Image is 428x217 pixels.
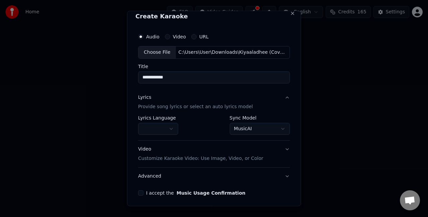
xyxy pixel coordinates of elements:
[135,13,293,19] h2: Create Karaoke
[138,94,151,100] div: Lyrics
[138,46,176,58] div: Choose File
[138,155,263,162] p: Customize Karaoke Video: Use Image, Video, or Color
[138,146,263,162] div: Video
[138,115,290,140] div: LyricsProvide song lyrics or select an auto lyrics model
[138,140,290,167] button: VideoCustomize Karaoke Video: Use Image, Video, or Color
[138,64,290,68] label: Title
[176,49,290,56] div: C:\Users\User\Downloads\Kiyaaladhee (Cover) (Cover).mp3
[173,34,186,39] label: Video
[199,34,209,39] label: URL
[138,103,253,110] p: Provide song lyrics or select an auto lyrics model
[146,34,159,39] label: Audio
[146,190,245,195] label: I accept the
[230,115,290,120] label: Sync Model
[138,167,290,185] button: Advanced
[177,190,245,195] button: I accept the
[138,88,290,115] button: LyricsProvide song lyrics or select an auto lyrics model
[138,115,178,120] label: Lyrics Language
